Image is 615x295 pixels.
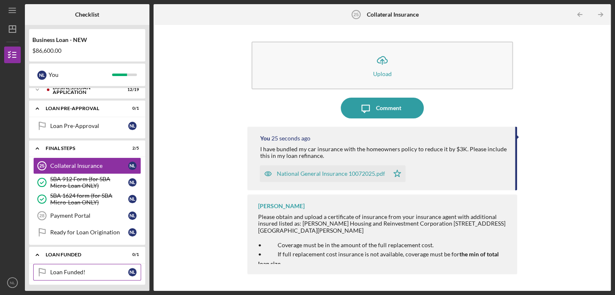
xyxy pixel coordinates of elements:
[33,264,141,280] a: Loan Funded!NL
[341,98,424,118] button: Comment
[39,163,44,168] tspan: 25
[124,146,139,151] div: 2 / 5
[33,207,141,224] a: 28Payment PortalNL
[128,195,137,203] div: N L
[260,135,270,142] div: You
[128,211,137,220] div: N L
[50,212,128,219] div: Payment Portal
[276,170,385,177] div: National General Insurance 10072025.pdf
[32,47,142,54] div: $86,600.00
[50,176,128,189] div: SBA 912 Form (for SBA Micro-Loan ONLY)
[46,146,118,151] div: FINAL STEPS
[258,250,508,268] p: • If full replacement cost insurance is not available, coverage must be for
[32,37,142,43] div: Business Loan - NEW
[271,135,310,142] time: 2025-10-07 18:30
[33,118,141,134] a: Loan Pre-ApprovalNL
[128,162,137,170] div: N L
[46,106,118,111] div: LOAN PRE-APPROVAL
[354,12,359,17] tspan: 25
[128,122,137,130] div: N L
[260,146,506,159] div: I have bundled my car insurance with the homeowners policy to reduce it by $3K. Please include th...
[258,203,304,209] div: [PERSON_NAME]
[50,123,128,129] div: Loan Pre-Approval
[128,268,137,276] div: N L
[124,87,139,92] div: 12 / 19
[46,252,118,257] div: LOAN FUNDED
[258,214,508,234] div: Please obtain and upload a certificate of insurance from your insurance agent with additional ins...
[10,280,15,285] text: NL
[33,174,141,191] a: SBA 912 Form (for SBA Micro-Loan ONLY)NL
[366,11,418,18] b: Collateral Insurance
[4,274,21,291] button: NL
[128,228,137,236] div: N L
[128,178,137,187] div: N L
[75,11,99,18] b: Checklist
[50,192,128,206] div: SBA 1624 form (for SBA Micro-Loan ONLY)
[49,68,112,82] div: You
[251,42,512,89] button: Upload
[258,241,508,250] p: • Coverage must be in the amount of the full replacement cost.
[53,85,118,95] div: BUSINESS LOAN APPLICATION
[39,213,44,218] tspan: 28
[124,106,139,111] div: 0 / 1
[376,98,401,118] div: Comment
[33,224,141,241] a: Ready for Loan OriginationNL
[33,157,141,174] a: 25Collateral InsuranceNL
[50,269,128,275] div: Loan Funded!
[50,162,128,169] div: Collateral Insurance
[260,165,405,182] button: National General Insurance 10072025.pdf
[33,191,141,207] a: SBA 1624 form (for SBA Micro-Loan ONLY)NL
[373,71,392,77] div: Upload
[124,252,139,257] div: 0 / 1
[50,229,128,236] div: Ready for Loan Origination
[37,71,46,80] div: N L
